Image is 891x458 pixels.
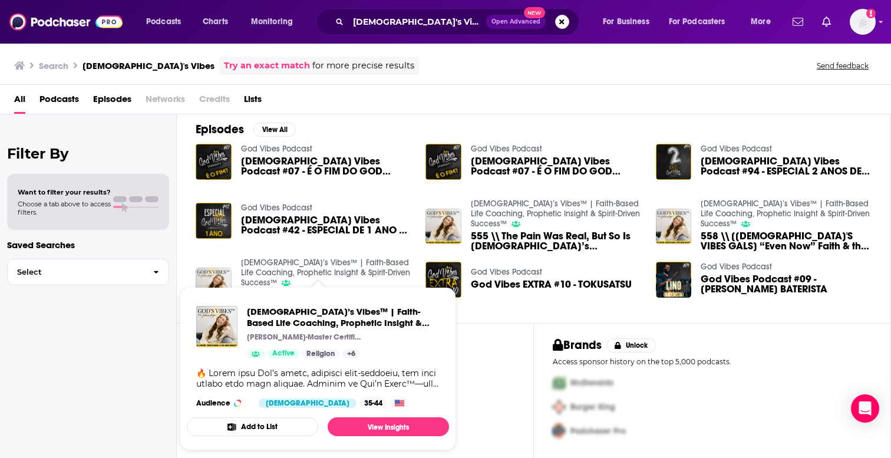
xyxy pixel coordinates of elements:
[656,144,692,180] img: God Vibes Podcast #94 - ESPECIAL 2 ANOS DE GOD VIBES PODCAST
[272,348,295,360] span: Active
[312,59,414,73] span: for more precise results
[701,156,872,176] a: God Vibes Podcast #94 - ESPECIAL 2 ANOS DE GOD VIBES PODCAST
[196,398,249,408] h3: Audience
[850,9,876,35] img: User Profile
[471,156,642,176] a: God Vibes Podcast #07 - É O FIM DO GOD VIBES?
[817,12,836,32] a: Show notifications dropdown
[259,398,357,408] div: [DEMOGRAPHIC_DATA]
[138,12,196,31] button: open menu
[471,144,542,154] a: God Vibes Podcast
[866,9,876,18] svg: Add a profile image
[656,262,692,298] img: God Vibes Podcast #09 - LINO BATERISTA
[241,258,410,288] a: God’s Vibes™ | Faith-Based Life Coaching, Prophetic Insight & Spirit-Driven Success™
[302,349,339,358] a: Religion
[471,231,642,251] a: 555 \\ The Pain Was Real, But So Is God’s Redemption | The God's Vibes Mastermind Marathon
[327,8,590,35] div: Search podcasts, credits, & more...
[199,90,230,114] span: Credits
[471,279,632,289] a: God Vibes EXTRA #10 - TOKUSATSU
[486,15,546,29] button: Open AdvancedNew
[701,144,772,154] a: God Vibes Podcast
[701,199,870,229] a: God’s Vibes™ | Faith-Based Life Coaching, Prophetic Insight & Spirit-Driven Success™
[241,203,312,213] a: God Vibes Podcast
[196,122,244,137] h2: Episodes
[669,14,725,30] span: For Podcasters
[701,274,872,294] span: God Vibes Podcast #09 - [PERSON_NAME] BATERISTA
[813,61,872,71] button: Send feedback
[548,395,570,419] img: Second Pro Logo
[471,267,542,277] a: God Vibes Podcast
[224,59,310,73] a: Try an exact match
[196,268,232,304] img: 558 \\ [GOD'S VIBES GALS] “Even Now” Faith & the Battle Against the -ites | Activate God’s Power ...
[187,417,318,436] button: Add to List
[146,14,181,30] span: Podcasts
[656,209,692,245] img: 558 \\ [GOD'S VIBES GALS] “Even Now” Faith & the Battle Against the -ites | Activate God’s Power ...
[241,156,412,176] a: God Vibes Podcast #07 - É O FIM DO GOD VIBES?
[18,200,111,216] span: Choose a tab above to access filters.
[603,14,649,30] span: For Business
[491,19,540,25] span: Open Advanced
[7,239,169,251] p: Saved Searches
[247,306,440,328] span: [DEMOGRAPHIC_DATA]’s Vibes™ | Faith-Based Life Coaching, Prophetic Insight & Spirit-Driven Success™
[39,90,79,114] a: Podcasts
[251,14,293,30] span: Monitoring
[850,9,876,35] span: Logged in as TinaPugh
[9,11,123,33] img: Podchaser - Follow, Share and Rate Podcasts
[241,144,312,154] a: God Vibes Podcast
[196,144,232,180] img: God Vibes Podcast #07 - É O FIM DO GOD VIBES?
[701,156,872,176] span: [DEMOGRAPHIC_DATA] Vibes Podcast #94 - ESPECIAL 2 ANOS DE GOD VIBES PODCAST
[241,156,412,176] span: [DEMOGRAPHIC_DATA] Vibes Podcast #07 - É O FIM DO GOD VIBES?
[203,14,228,30] span: Charts
[348,12,486,31] input: Search podcasts, credits, & more...
[553,338,602,352] h2: Brands
[701,274,872,294] a: God Vibes Podcast #09 - LINO BATERISTA
[244,90,262,114] a: Lists
[751,14,771,30] span: More
[553,357,872,366] p: Access sponsor history on the top 5,000 podcasts.
[425,144,461,180] img: God Vibes Podcast #07 - É O FIM DO GOD VIBES?
[570,378,613,388] span: McDonalds
[471,199,640,229] a: God’s Vibes™ | Faith-Based Life Coaching, Prophetic Insight & Spirit-Driven Success™
[425,262,461,298] img: God Vibes EXTRA #10 - TOKUSATSU
[196,203,232,239] img: God Vibes Podcast #42 - ESPECIAL DE 1 ANO DE GOD VIBES PODCAST
[196,122,296,137] a: EpisodesView All
[195,12,235,31] a: Charts
[425,209,461,245] img: 555 \\ The Pain Was Real, But So Is God’s Redemption | The God's Vibes Mastermind Marathon
[548,419,570,443] img: Third Pro Logo
[788,12,808,32] a: Show notifications dropdown
[14,90,25,114] a: All
[595,12,664,31] button: open menu
[241,215,412,235] span: [DEMOGRAPHIC_DATA] Vibes Podcast #42 - ESPECIAL DE 1 ANO DE [DEMOGRAPHIC_DATA] VIBES PODCAST
[243,12,308,31] button: open menu
[342,349,360,358] a: +6
[39,60,68,71] h3: Search
[359,398,387,408] div: 35-44
[196,368,440,389] div: 🔥 Lorem ipsu Dol’s ametc, adipisci elit-seddoeiu, tem inci utlabo etdo magn aliquae. Adminim ve Q...
[82,60,214,71] h3: [DEMOGRAPHIC_DATA]'s Vibes
[328,417,449,436] a: View Insights
[146,90,185,114] span: Networks
[701,231,872,251] span: 558 \\ [[DEMOGRAPHIC_DATA]'S VIBES GALS] “Even Now” Faith & the Battle Against the -ites | Activa...
[7,259,169,285] button: Select
[548,371,570,395] img: First Pro Logo
[8,268,144,276] span: Select
[570,426,626,436] span: Podchaser Pro
[268,349,299,358] a: Active
[570,402,615,412] span: Burger King
[606,338,656,352] button: Unlock
[241,215,412,235] a: God Vibes Podcast #42 - ESPECIAL DE 1 ANO DE GOD VIBES PODCAST
[742,12,786,31] button: open menu
[7,145,169,162] h2: Filter By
